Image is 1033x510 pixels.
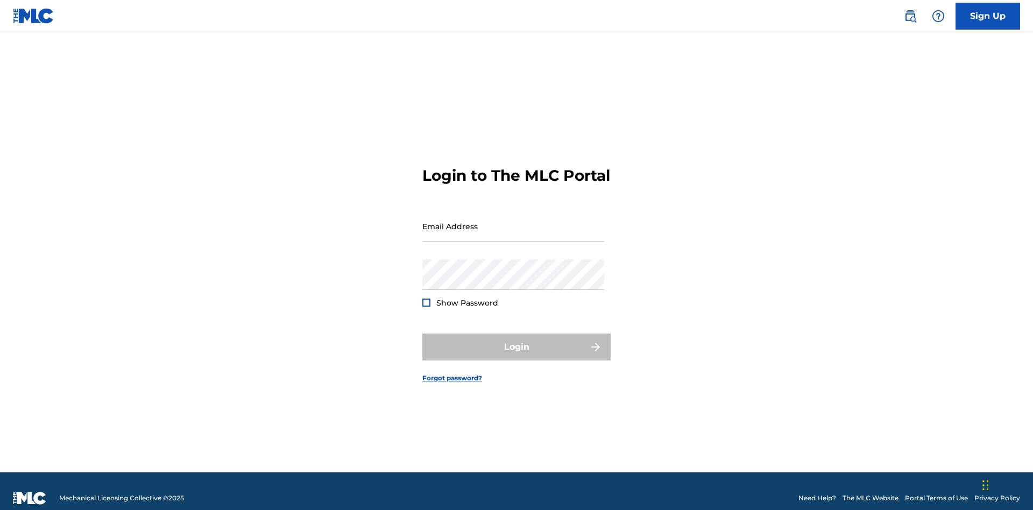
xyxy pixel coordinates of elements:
[843,493,898,503] a: The MLC Website
[436,298,498,308] span: Show Password
[900,5,921,27] a: Public Search
[932,10,945,23] img: help
[422,166,610,185] h3: Login to The MLC Portal
[798,493,836,503] a: Need Help?
[928,5,949,27] div: Help
[905,493,968,503] a: Portal Terms of Use
[13,492,46,505] img: logo
[59,493,184,503] span: Mechanical Licensing Collective © 2025
[979,458,1033,510] iframe: Chat Widget
[974,493,1020,503] a: Privacy Policy
[904,10,917,23] img: search
[13,8,54,24] img: MLC Logo
[956,3,1020,30] a: Sign Up
[982,469,989,501] div: Drag
[422,373,482,383] a: Forgot password?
